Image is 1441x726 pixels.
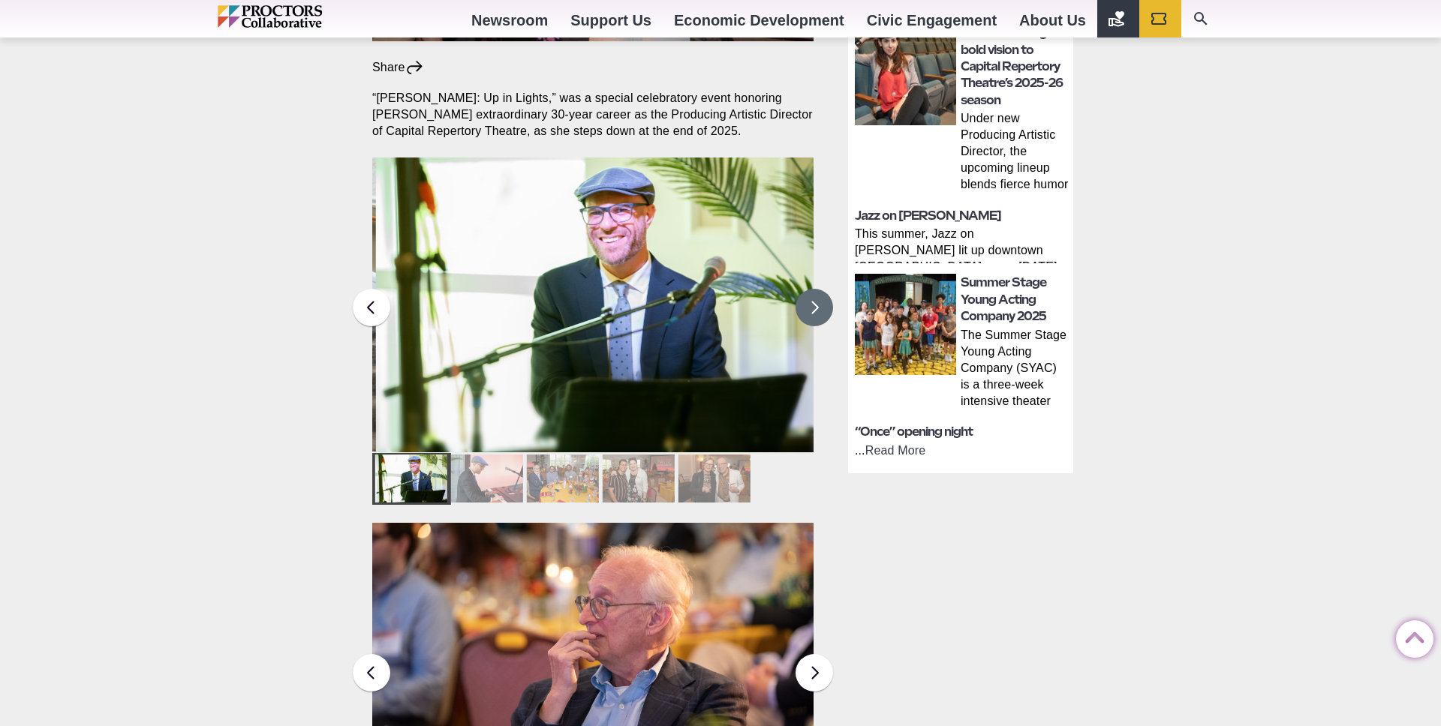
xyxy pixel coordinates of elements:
button: Previous slide [353,289,390,326]
img: thumbnail: Summer Stage Young Acting Company 2025 [855,274,956,375]
p: Under new Producing Artistic Director, the upcoming lineup blends fierce humor and dazzling theat... [961,110,1069,196]
button: Next slide [796,654,833,691]
a: Back to Top [1396,621,1426,651]
p: “[PERSON_NAME]: Up in Lights,” was a special celebratory event honoring [PERSON_NAME] extraordina... [372,90,814,139]
div: Share [372,59,424,76]
p: The Summer Stage Young Acting Company (SYAC) is a three‑week intensive theater program held at [G... [961,327,1069,412]
a: A new era brings bold vision to Capital Repertory Theatre’s 2025-26 season [961,25,1063,107]
a: “Once” opening night [855,424,973,439]
button: Next slide [796,289,833,326]
button: Previous slide [353,654,390,691]
img: thumbnail: A new era brings bold vision to Capital Repertory Theatre’s 2025-26 season [855,24,956,125]
p: ... [855,442,1069,459]
a: Read More [865,444,926,457]
a: Summer Stage Young Acting Company 2025 [961,275,1046,323]
img: Proctors logo [218,5,387,28]
p: This summer, Jazz on [PERSON_NAME] lit up downtown [GEOGRAPHIC_DATA] every [DATE] with live, lunc... [855,226,1069,263]
a: Jazz on [PERSON_NAME] [855,208,1001,223]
